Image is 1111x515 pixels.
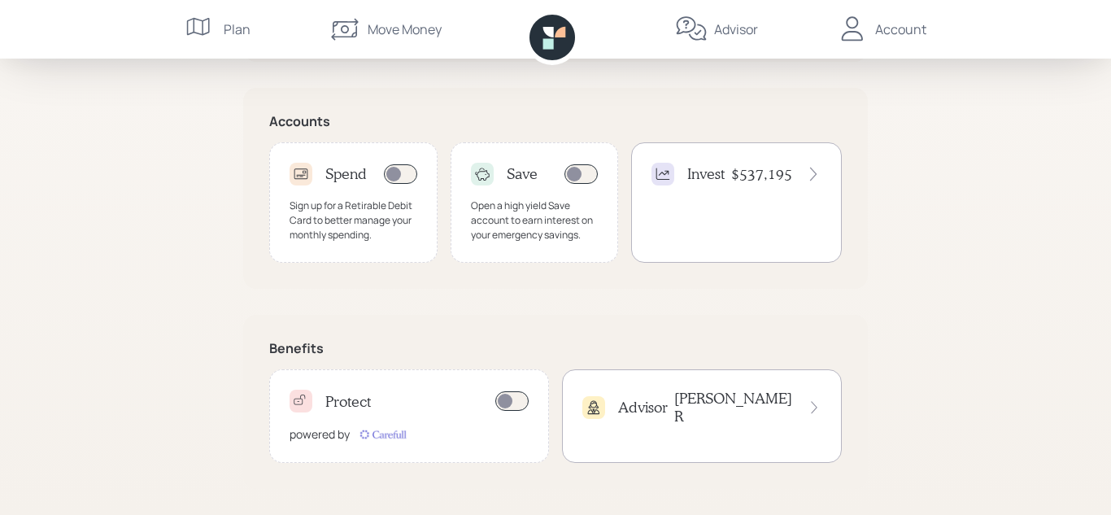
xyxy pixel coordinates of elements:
[618,399,668,417] h4: Advisor
[224,20,251,39] div: Plan
[325,165,367,183] h4: Spend
[471,199,599,242] div: Open a high yield Save account to earn interest on your emergency savings.
[674,390,794,425] h4: [PERSON_NAME] R
[290,199,417,242] div: Sign up for a Retirable Debit Card to better manage your monthly spending.
[269,114,842,129] h5: Accounts
[368,20,442,39] div: Move Money
[507,165,538,183] h4: Save
[325,393,371,411] h4: Protect
[269,341,842,356] h5: Benefits
[731,165,792,183] h4: $537,195
[290,426,350,443] div: powered by
[356,426,408,443] img: carefull-M2HCGCDH.digested.png
[875,20,926,39] div: Account
[687,165,725,183] h4: Invest
[714,20,758,39] div: Advisor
